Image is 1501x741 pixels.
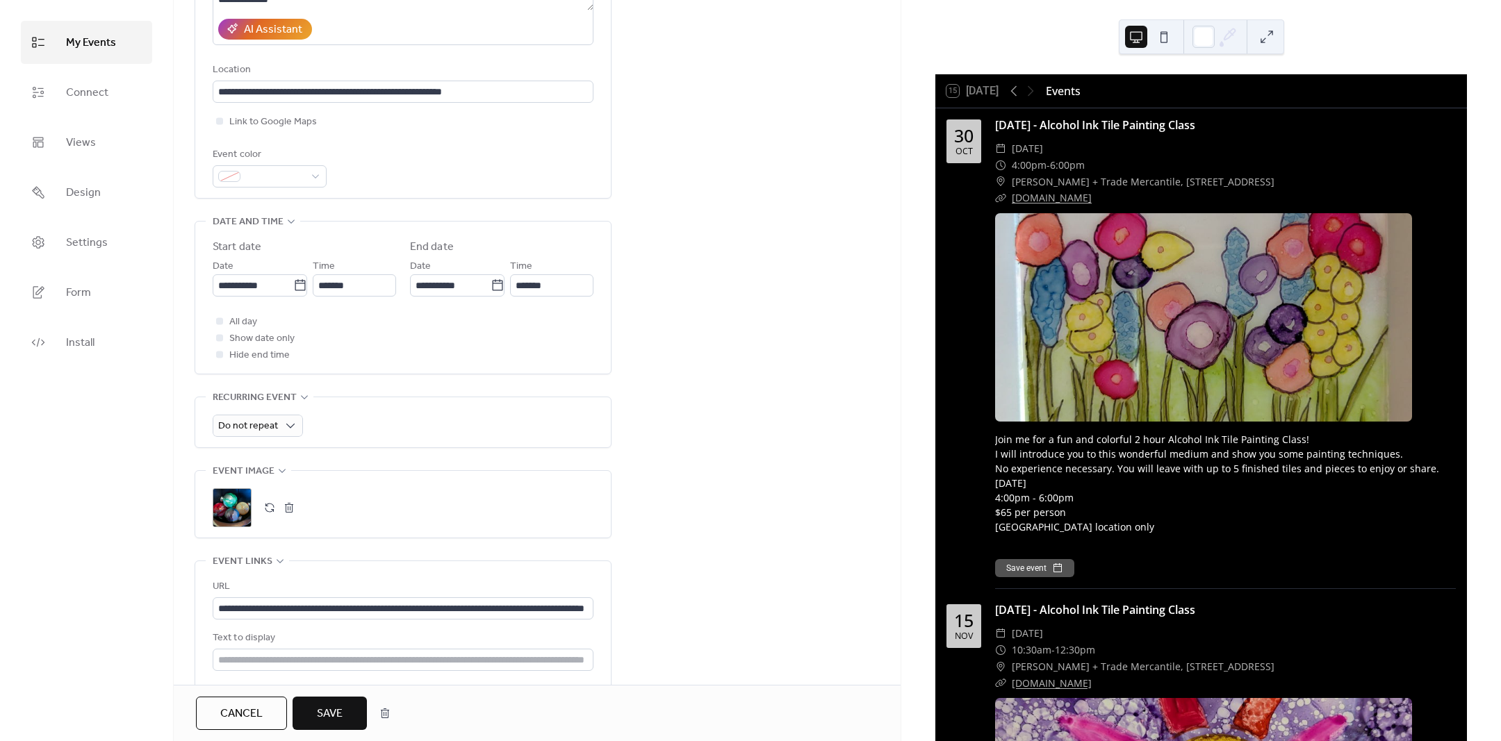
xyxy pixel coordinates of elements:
div: Text to display [213,630,591,647]
a: [DATE] - Alcohol Ink Tile Painting Class [995,117,1195,133]
span: Time [313,258,335,275]
div: Join me for a fun and colorful 2 hour Alcohol Ink Tile Painting Class! I will introduce you to th... [995,432,1456,549]
span: Connect [66,82,108,104]
span: Event links [213,553,272,570]
span: Design [66,182,101,204]
span: Date and time [213,214,284,231]
div: End date [410,239,454,256]
span: Recurring event [213,390,297,406]
a: Design [21,171,152,214]
span: Date [410,258,431,275]
span: 6:00pm [1050,157,1085,174]
span: All day [229,314,257,331]
div: ​ [995,157,1006,174]
a: [DATE] - Alcohol Ink Tile Painting Class [995,602,1195,617]
span: - [1051,642,1055,658]
div: AI Assistant [244,22,302,38]
a: Views [21,121,152,164]
span: Hide end time [229,347,290,364]
span: Time [510,258,532,275]
button: Cancel [196,697,287,730]
span: Open in new tab [229,682,300,699]
div: Events [1046,83,1081,99]
span: Date [213,258,233,275]
span: Views [66,132,96,154]
a: Install [21,321,152,364]
span: [DATE] [1012,140,1043,157]
a: Settings [21,221,152,264]
span: Event image [213,463,274,480]
span: My Events [66,32,116,54]
div: Nov [955,632,973,641]
button: Save [293,697,367,730]
span: Cancel [220,706,263,722]
span: [DATE] [1012,625,1043,642]
span: Save [317,706,343,722]
span: Do not repeat [218,417,278,435]
button: Save event [995,559,1074,577]
span: 12:30pm [1055,642,1095,658]
div: URL [213,578,591,595]
span: Link to Google Maps [229,114,317,131]
div: ; [213,488,252,527]
div: ​ [995,675,1006,692]
span: [PERSON_NAME] + Trade Mercantile, [STREET_ADDRESS] [1012,658,1274,675]
span: Settings [66,232,108,254]
span: - [1047,157,1050,174]
div: ​ [995,658,1006,675]
div: ​ [995,625,1006,642]
span: Form [66,282,91,304]
div: ​ [995,174,1006,190]
a: [DOMAIN_NAME] [1012,191,1092,204]
span: Show date only [229,331,295,347]
span: 10:30am [1012,642,1051,658]
a: Connect [21,71,152,114]
div: Location [213,62,591,78]
span: Install [66,332,95,354]
div: ​ [995,190,1006,206]
button: AI Assistant [218,19,312,40]
div: 15 [954,612,974,629]
span: 4:00pm [1012,157,1047,174]
a: Form [21,271,152,314]
div: Start date [213,239,261,256]
div: ​ [995,140,1006,157]
div: ​ [995,642,1006,658]
a: [DOMAIN_NAME] [1012,676,1092,690]
div: 30 [954,127,974,144]
a: My Events [21,21,152,64]
div: Event color [213,147,324,163]
div: Oct [955,147,973,156]
span: [PERSON_NAME] + Trade Mercantile, [STREET_ADDRESS] [1012,174,1274,190]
